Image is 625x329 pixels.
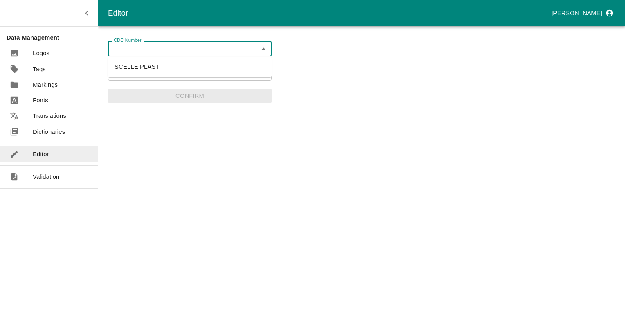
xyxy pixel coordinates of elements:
[33,65,46,74] p: Tags
[551,9,602,18] p: [PERSON_NAME]
[258,43,269,54] button: Close
[33,150,49,159] p: Editor
[33,127,65,136] p: Dictionaries
[108,60,272,74] li: SCELLE PLAST
[33,111,66,120] p: Translations
[108,7,548,19] div: Editor
[7,33,98,42] p: Data Management
[548,6,615,20] button: profile
[33,49,49,58] p: Logos
[33,172,60,181] p: Validation
[33,80,58,89] p: Markings
[33,96,48,105] p: Fonts
[114,37,142,44] label: CDC Number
